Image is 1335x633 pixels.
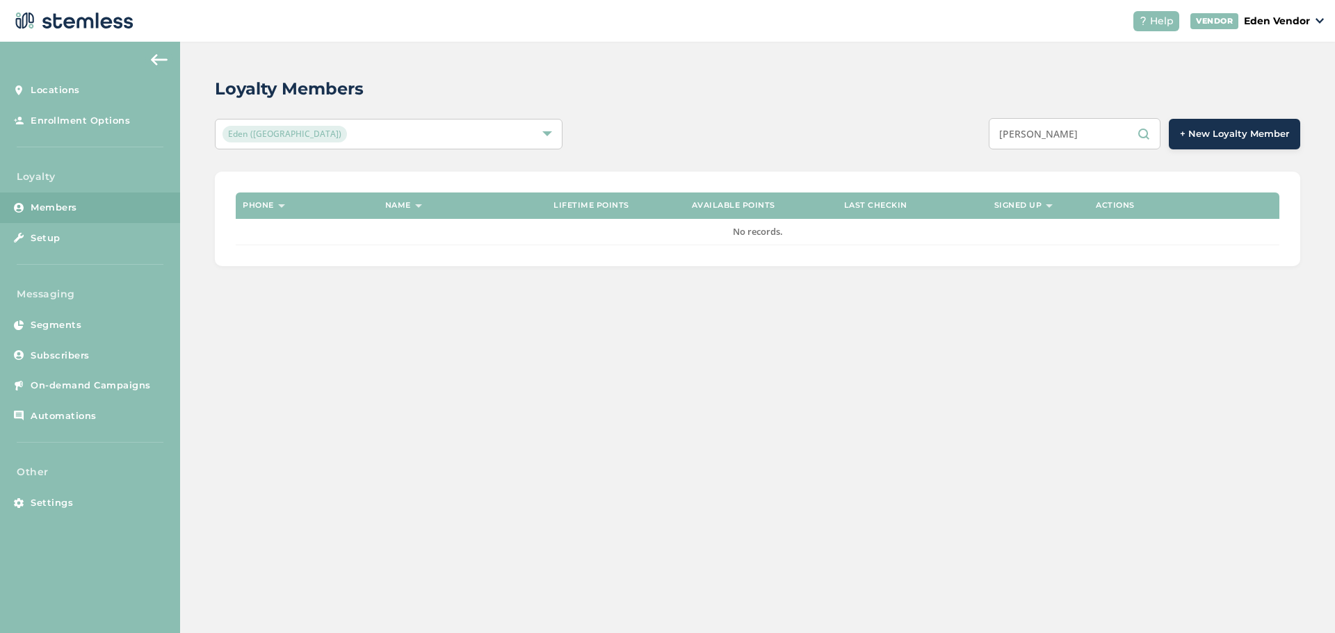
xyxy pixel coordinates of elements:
img: icon-arrow-back-accent-c549486e.svg [151,54,168,65]
img: icon-sort-1e1d7615.svg [1046,204,1053,208]
img: logo-dark-0685b13c.svg [11,7,133,35]
iframe: Chat Widget [1265,566,1335,633]
span: Automations [31,409,97,423]
span: On-demand Campaigns [31,379,151,393]
label: Name [385,201,411,210]
span: Help [1150,14,1174,28]
label: Last checkin [844,201,907,210]
span: Segments [31,318,81,332]
div: VENDOR [1190,13,1238,29]
span: Enrollment Options [31,114,130,128]
img: icon-sort-1e1d7615.svg [278,204,285,208]
h2: Loyalty Members [215,76,364,101]
img: icon-help-white-03924b79.svg [1139,17,1147,25]
span: Setup [31,231,60,245]
span: Subscribers [31,349,90,363]
span: No records. [733,225,783,238]
span: Members [31,201,77,215]
button: + New Loyalty Member [1169,119,1300,149]
img: icon-sort-1e1d7615.svg [415,204,422,208]
p: Eden Vendor [1244,14,1310,28]
span: Eden ([GEOGRAPHIC_DATA]) [222,126,347,142]
label: Phone [243,201,274,210]
span: + New Loyalty Member [1180,127,1289,141]
label: Lifetime points [553,201,629,210]
input: Search [989,118,1160,149]
span: Locations [31,83,80,97]
label: Available points [692,201,775,210]
img: icon_down-arrow-small-66adaf34.svg [1316,18,1324,24]
span: Settings [31,496,73,510]
label: Signed up [994,201,1042,210]
th: Actions [1089,192,1279,219]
